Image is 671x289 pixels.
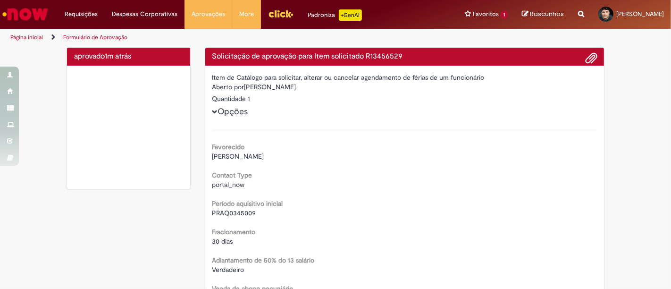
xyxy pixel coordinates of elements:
[268,7,294,21] img: click_logo_yellow_360x200.png
[105,51,131,61] span: 1m atrás
[105,51,131,61] time: 28/08/2025 13:48:36
[530,9,564,18] span: Rascunhos
[212,199,283,208] b: Período aquisitivo inicial
[212,143,245,151] b: Favorecido
[212,209,256,217] span: PRAQ0345009
[522,10,564,19] a: Rascunhos
[339,9,362,21] p: +GenAi
[212,73,597,82] div: Item de Catálogo para solicitar, alterar ou cancelar agendamento de férias de um funcionário
[473,9,499,19] span: Favoritos
[308,9,362,21] div: Padroniza
[212,265,244,274] span: Verdadeiro
[10,34,43,41] a: Página inicial
[212,256,315,264] b: Adiantamento de 50% do 13 salário
[212,152,264,161] span: [PERSON_NAME]
[192,9,225,19] span: Aprovações
[212,52,597,61] h4: Solicitação de aprovação para Item solicitado R13456529
[212,94,597,103] div: Quantidade 1
[501,11,508,19] span: 1
[74,52,183,61] h4: aprovado
[239,9,254,19] span: More
[63,34,127,41] a: Formulário de Aprovação
[1,5,50,24] img: ServiceNow
[616,10,664,18] span: [PERSON_NAME]
[212,237,233,246] span: 30 dias
[65,9,98,19] span: Requisições
[74,73,183,182] img: sucesso_1.gif
[212,82,597,94] div: [PERSON_NAME]
[212,171,252,179] b: Contact Type
[212,180,245,189] span: portal_now
[212,82,244,92] label: Aberto por
[212,228,256,236] b: Fracionamento
[7,29,440,46] ul: Trilhas de página
[112,9,177,19] span: Despesas Corporativas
